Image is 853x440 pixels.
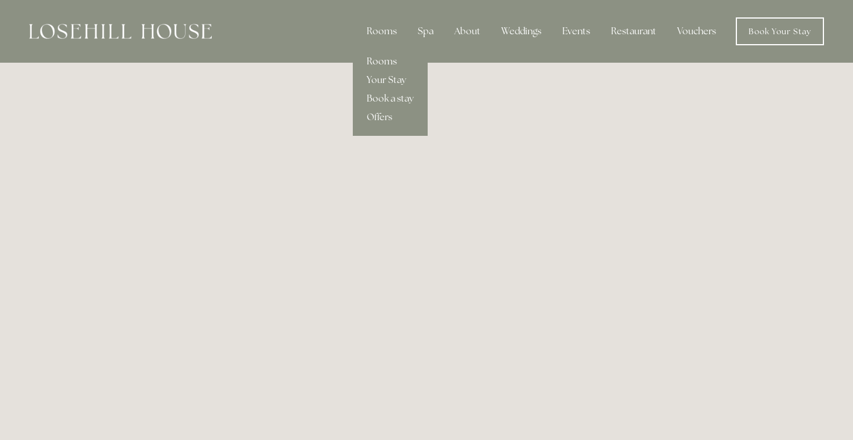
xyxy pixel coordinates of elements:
[353,108,428,127] a: Offers
[668,20,725,43] a: Vouchers
[353,89,428,108] a: Book a stay
[553,20,599,43] div: Events
[353,52,428,71] a: Rooms
[492,20,551,43] div: Weddings
[445,20,490,43] div: About
[409,20,443,43] div: Spa
[602,20,666,43] div: Restaurant
[353,71,428,89] a: Your Stay
[357,20,406,43] div: Rooms
[29,24,212,39] img: Losehill House
[736,17,824,45] a: Book Your Stay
